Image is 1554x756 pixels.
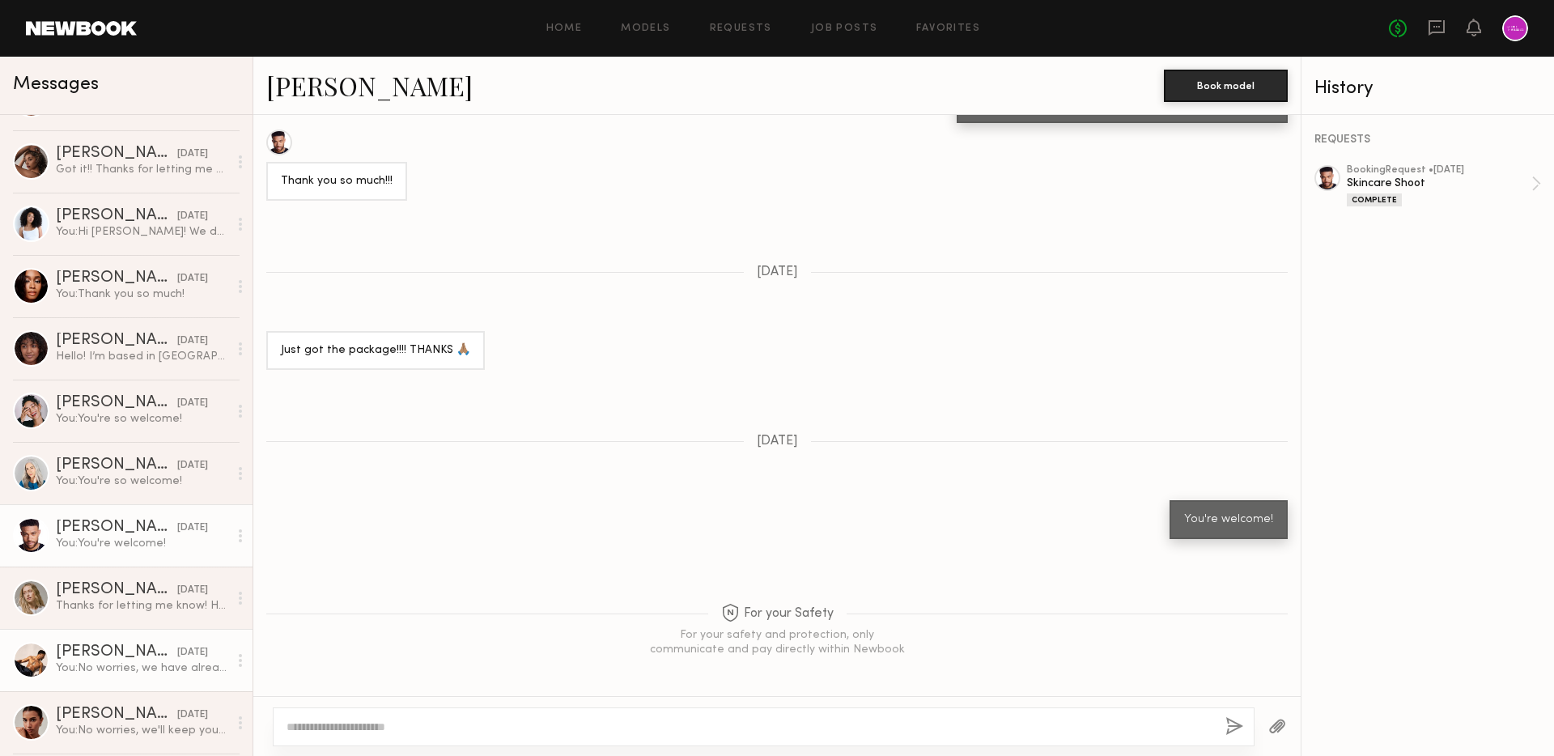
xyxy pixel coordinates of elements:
[56,474,228,489] div: You: You're so welcome!
[647,628,906,657] div: For your safety and protection, only communicate and pay directly within Newbook
[1347,176,1531,191] div: Skincare Shoot
[757,265,798,279] span: [DATE]
[1314,79,1541,98] div: History
[281,172,393,191] div: Thank you so much!!!
[1164,78,1288,91] a: Book model
[177,458,208,474] div: [DATE]
[56,660,228,676] div: You: No worries, we have already concluded casting for this. Thank you!
[56,644,177,660] div: [PERSON_NAME]
[916,23,980,34] a: Favorites
[56,520,177,536] div: [PERSON_NAME]
[811,23,878,34] a: Job Posts
[546,23,583,34] a: Home
[721,604,834,624] span: For your Safety
[177,583,208,598] div: [DATE]
[56,395,177,411] div: [PERSON_NAME]
[56,208,177,224] div: [PERSON_NAME]
[177,520,208,536] div: [DATE]
[281,342,470,360] div: Just got the package!!!! THANKS 🙏🏽
[1347,165,1541,206] a: bookingRequest •[DATE]Skincare ShootComplete
[56,707,177,723] div: [PERSON_NAME]
[177,333,208,349] div: [DATE]
[177,271,208,287] div: [DATE]
[1347,165,1531,176] div: booking Request • [DATE]
[56,270,177,287] div: [PERSON_NAME]
[1347,193,1402,206] div: Complete
[56,457,177,474] div: [PERSON_NAME]
[710,23,772,34] a: Requests
[56,582,177,598] div: [PERSON_NAME]
[56,723,228,738] div: You: No worries, we'll keep you in mind for future projects. Hope you eye heals ASAP!
[757,435,798,448] span: [DATE]
[177,209,208,224] div: [DATE]
[56,349,228,364] div: Hello! I’m based in [GEOGRAPHIC_DATA]
[1314,134,1541,146] div: REQUESTS
[177,707,208,723] div: [DATE]
[56,536,228,551] div: You: You're welcome!
[56,146,177,162] div: [PERSON_NAME]
[13,75,99,94] span: Messages
[56,287,228,302] div: You: Thank you so much!
[177,147,208,162] div: [DATE]
[621,23,670,34] a: Models
[266,68,473,103] a: [PERSON_NAME]
[56,411,228,427] div: You: You're so welcome!
[177,396,208,411] div: [DATE]
[177,645,208,660] div: [DATE]
[56,598,228,614] div: Thanks for letting me know! Have a great weekend 😊
[56,162,228,177] div: Got it!! Thanks for letting me know. I will definitely do that & stay in touch. Good luck on this...
[56,333,177,349] div: [PERSON_NAME]
[1184,511,1273,529] div: You're welcome!
[56,224,228,240] div: You: Hi [PERSON_NAME]! We decided to move forward with another talent. We hope to work with you i...
[1164,70,1288,102] button: Book model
